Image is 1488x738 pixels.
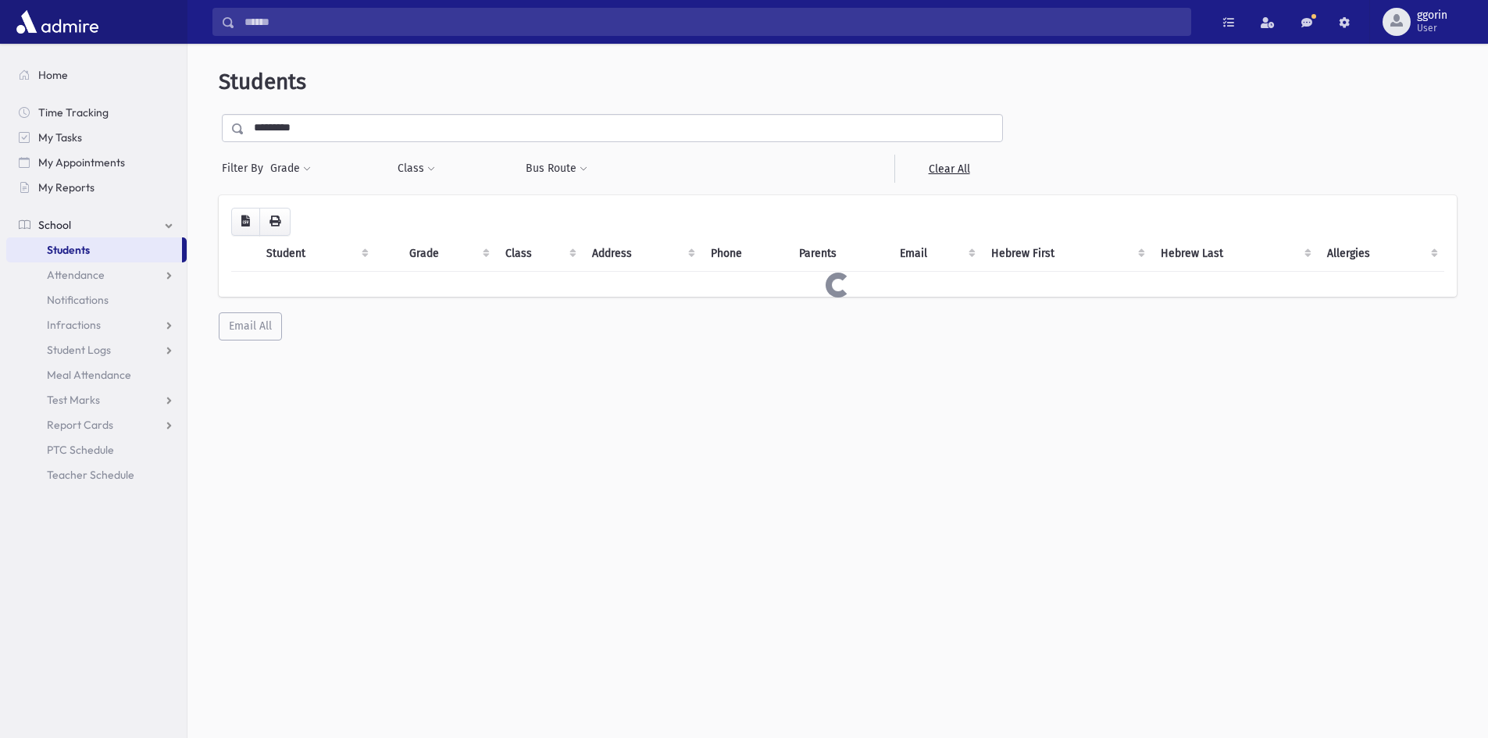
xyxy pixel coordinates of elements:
[38,218,71,232] span: School
[790,236,890,272] th: Parents
[6,150,187,175] a: My Appointments
[6,387,187,412] a: Test Marks
[701,236,790,272] th: Phone
[1417,22,1447,34] span: User
[6,100,187,125] a: Time Tracking
[6,62,187,87] a: Home
[38,155,125,169] span: My Appointments
[496,236,583,272] th: Class
[525,155,588,183] button: Bus Route
[269,155,312,183] button: Grade
[12,6,102,37] img: AdmirePro
[47,268,105,282] span: Attendance
[219,69,306,94] span: Students
[400,236,495,272] th: Grade
[235,8,1190,36] input: Search
[890,236,982,272] th: Email
[6,437,187,462] a: PTC Schedule
[47,243,90,257] span: Students
[47,418,113,432] span: Report Cards
[6,175,187,200] a: My Reports
[6,125,187,150] a: My Tasks
[6,237,182,262] a: Students
[982,236,1151,272] th: Hebrew First
[6,462,187,487] a: Teacher Schedule
[6,312,187,337] a: Infractions
[257,236,375,272] th: Student
[47,318,101,332] span: Infractions
[6,412,187,437] a: Report Cards
[47,343,111,357] span: Student Logs
[894,155,1003,183] a: Clear All
[6,212,187,237] a: School
[47,468,134,482] span: Teacher Schedule
[38,68,68,82] span: Home
[1151,236,1319,272] th: Hebrew Last
[1318,236,1444,272] th: Allergies
[6,287,187,312] a: Notifications
[6,362,187,387] a: Meal Attendance
[47,368,131,382] span: Meal Attendance
[38,105,109,119] span: Time Tracking
[47,393,100,407] span: Test Marks
[1417,9,1447,22] span: ggorin
[222,160,269,176] span: Filter By
[38,130,82,144] span: My Tasks
[6,337,187,362] a: Student Logs
[47,293,109,307] span: Notifications
[47,443,114,457] span: PTC Schedule
[259,208,291,236] button: Print
[219,312,282,340] button: Email All
[397,155,436,183] button: Class
[6,262,187,287] a: Attendance
[231,208,260,236] button: CSV
[38,180,95,194] span: My Reports
[583,236,701,272] th: Address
